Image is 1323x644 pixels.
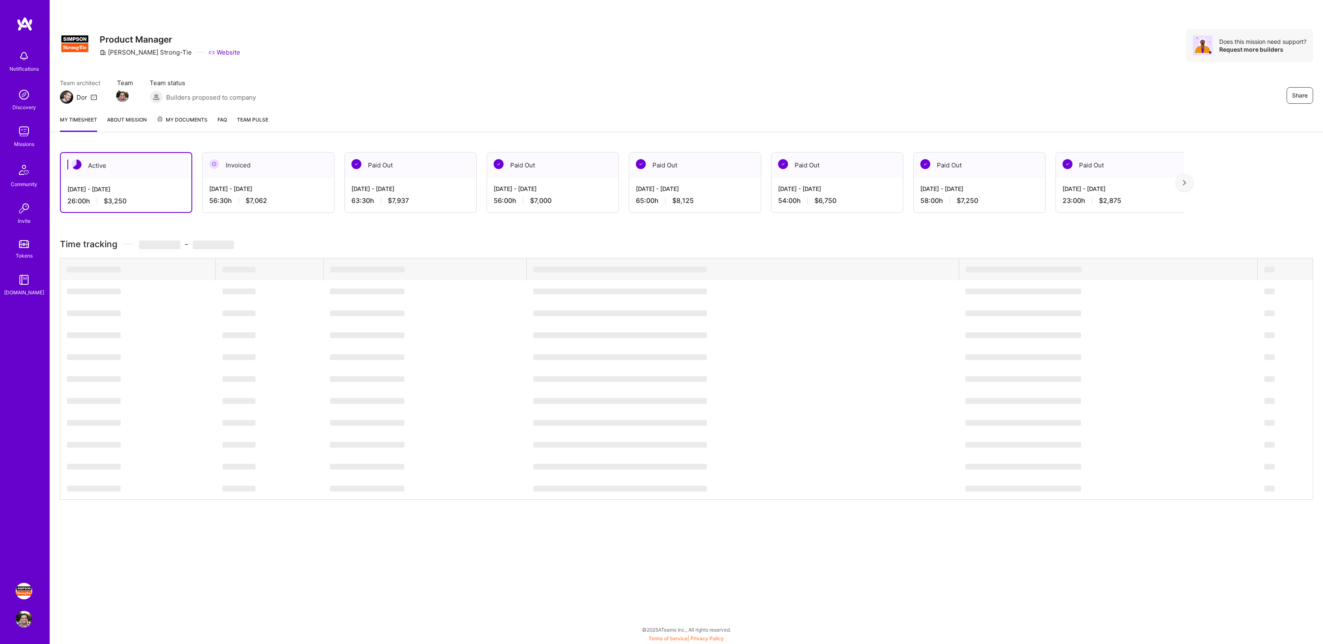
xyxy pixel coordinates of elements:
a: About Mission [107,115,147,132]
div: [DATE] - [DATE] [636,184,754,193]
div: 54:00 h [778,196,896,205]
div: [DATE] - [DATE] [209,184,327,193]
img: Paid Out [351,159,361,169]
div: Paid Out [771,153,903,178]
span: ‌ [533,310,707,316]
span: $8,125 [672,196,694,205]
span: ‌ [533,398,707,404]
img: Avatar [1193,36,1213,55]
span: ‌ [533,267,707,272]
a: My Documents [157,115,208,132]
span: $7,062 [246,196,267,205]
img: discovery [16,86,32,103]
span: $7,937 [388,196,409,205]
span: ‌ [330,376,404,382]
span: ‌ [222,420,256,426]
img: Community [14,160,34,180]
i: icon Mail [91,94,97,100]
div: [DATE] - [DATE] [1063,184,1181,193]
span: Team Pulse [237,117,268,123]
div: Missions [14,140,34,148]
span: ‌ [1264,376,1275,382]
span: ‌ [533,289,707,294]
span: ‌ [533,332,707,338]
img: guide book [16,272,32,288]
span: Team [117,79,133,87]
div: Paid Out [487,153,619,178]
img: Team Architect [60,91,73,104]
div: [DATE] - [DATE] [920,184,1039,193]
div: 63:30 h [351,196,470,205]
div: Paid Out [914,153,1045,178]
span: ‌ [965,486,1081,491]
span: ‌ [330,486,404,491]
a: Simpson Strong-Tie: Product Manager [14,583,34,599]
img: Invoiced [209,159,219,169]
div: [DATE] - [DATE] [778,184,896,193]
span: ‌ [330,398,404,404]
span: Team architect [60,79,100,87]
span: $6,750 [814,196,836,205]
img: Paid Out [636,159,646,169]
span: ‌ [193,241,234,249]
div: Paid Out [345,153,476,178]
span: ‌ [222,442,256,448]
div: 58:00 h [920,196,1039,205]
span: Builders proposed to company [166,93,256,102]
span: ‌ [67,332,121,338]
span: ‌ [1264,442,1275,448]
i: icon CompanyGray [100,49,106,56]
span: ‌ [1264,354,1275,360]
img: Paid Out [920,159,930,169]
span: ‌ [965,376,1081,382]
div: Active [61,153,191,178]
span: Share [1292,91,1308,100]
span: ‌ [1264,420,1275,426]
span: ‌ [965,442,1081,448]
div: Dor [76,93,87,102]
span: $3,250 [104,197,127,205]
img: Paid Out [1063,159,1072,169]
span: ‌ [222,354,256,360]
span: ‌ [222,332,256,338]
span: ‌ [965,398,1081,404]
span: ‌ [533,420,707,426]
h3: Product Manager [100,34,240,45]
div: Discovery [12,103,36,112]
span: ‌ [965,464,1081,470]
a: FAQ [217,115,227,132]
img: Active [72,160,81,169]
a: Terms of Service [649,635,688,642]
span: ‌ [1264,289,1275,294]
span: ‌ [222,464,256,470]
span: ‌ [67,486,121,491]
div: [PERSON_NAME] Strong-Tie [100,48,192,57]
span: ‌ [330,310,404,316]
span: ‌ [222,398,256,404]
span: ‌ [67,398,121,404]
a: Privacy Policy [690,635,724,642]
span: ‌ [139,241,180,249]
img: Invite [16,200,32,217]
span: $7,000 [530,196,552,205]
img: teamwork [16,123,32,140]
span: ‌ [67,289,121,294]
span: ‌ [222,486,256,491]
div: Invoiced [203,153,334,178]
span: ‌ [67,310,121,316]
span: ‌ [67,464,121,470]
div: © 2025 ATeams Inc., All rights reserved. [50,619,1323,640]
span: ‌ [965,332,1081,338]
span: ‌ [330,354,404,360]
div: 56:30 h [209,196,327,205]
span: ‌ [533,442,707,448]
span: ‌ [330,464,404,470]
a: User Avatar [14,611,34,627]
span: ‌ [533,376,707,382]
div: 26:00 h [67,197,185,205]
div: Does this mission need support? [1219,38,1306,45]
img: Builders proposed to company [150,91,163,104]
span: ‌ [222,310,256,316]
img: Team Member Avatar [116,90,129,102]
img: User Avatar [16,611,32,627]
